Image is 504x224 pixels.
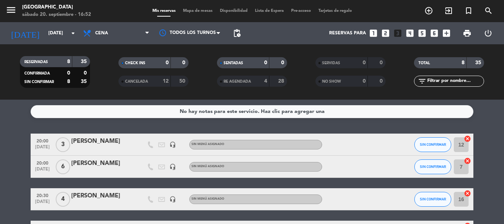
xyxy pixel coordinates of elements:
span: [DATE] [33,167,52,175]
strong: 0 [84,70,88,76]
span: Sin menú asignado [191,165,224,168]
strong: 35 [81,59,88,64]
span: SENTADAS [224,61,243,65]
strong: 0 [67,70,70,76]
span: print [463,29,472,38]
span: SIN CONFIRMAR [24,80,54,84]
span: 6 [56,159,70,174]
i: looks_two [381,28,390,38]
input: Filtrar por nombre... [427,77,484,85]
i: looks_6 [429,28,439,38]
strong: 8 [67,79,70,84]
strong: 0 [264,60,267,65]
i: turned_in_not [464,6,473,15]
strong: 35 [81,79,88,84]
div: sábado 20. septiembre - 16:52 [22,11,91,18]
button: SIN CONFIRMAR [414,192,451,207]
strong: 28 [278,79,286,84]
span: Sin menú asignado [191,197,224,200]
span: pending_actions [232,29,241,38]
div: LOG OUT [477,22,498,44]
div: [PERSON_NAME] [71,159,134,168]
span: 4 [56,192,70,207]
button: SIN CONFIRMAR [414,159,451,174]
div: [PERSON_NAME] [71,137,134,146]
button: menu [6,4,17,18]
i: cancel [464,157,471,165]
span: NO SHOW [322,80,341,83]
strong: 0 [380,60,384,65]
span: Mapa de mesas [179,9,216,13]
i: search [484,6,493,15]
span: Lista de Espera [251,9,287,13]
strong: 0 [166,60,169,65]
div: [GEOGRAPHIC_DATA] [22,4,91,11]
span: SIN CONFIRMAR [420,142,446,147]
span: SIN CONFIRMAR [420,197,446,201]
strong: 8 [67,59,70,64]
span: Cena [95,31,108,36]
i: headset_mic [169,141,176,148]
span: CONFIRMADA [24,72,50,75]
strong: 50 [179,79,187,84]
strong: 0 [363,60,366,65]
strong: 4 [264,79,267,84]
i: looks_3 [393,28,403,38]
span: [DATE] [33,199,52,208]
span: CHECK INS [125,61,145,65]
span: Pre-acceso [287,9,315,13]
i: [DATE] [6,25,45,41]
span: TOTAL [418,61,430,65]
span: 20:30 [33,191,52,199]
strong: 0 [363,79,366,84]
div: [PERSON_NAME] [71,191,134,201]
span: Tarjetas de regalo [315,9,356,13]
span: 20:00 [33,158,52,167]
strong: 35 [475,60,483,65]
span: Mis reservas [149,9,179,13]
i: filter_list [418,77,427,86]
i: looks_4 [405,28,415,38]
button: SIN CONFIRMAR [414,137,451,152]
span: RESERVADAS [24,60,48,64]
span: Sin menú asignado [191,143,224,146]
span: [DATE] [33,145,52,153]
span: Disponibilidad [216,9,251,13]
div: No hay notas para este servicio. Haz clic para agregar una [180,107,325,116]
span: 3 [56,137,70,152]
i: add_box [442,28,451,38]
i: power_settings_new [484,29,493,38]
i: menu [6,4,17,15]
i: headset_mic [169,163,176,170]
i: arrow_drop_down [69,29,77,38]
strong: 0 [281,60,286,65]
i: add_circle_outline [424,6,433,15]
strong: 0 [182,60,187,65]
span: RE AGENDADA [224,80,251,83]
span: SERVIDAS [322,61,340,65]
span: CANCELADA [125,80,148,83]
strong: 0 [380,79,384,84]
i: exit_to_app [444,6,453,15]
i: headset_mic [169,196,176,203]
span: 20:00 [33,136,52,145]
i: looks_5 [417,28,427,38]
i: cancel [464,135,471,142]
i: cancel [464,190,471,197]
span: SIN CONFIRMAR [420,165,446,169]
i: looks_one [369,28,378,38]
strong: 12 [163,79,169,84]
span: Reservas para [329,31,366,36]
strong: 8 [462,60,465,65]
